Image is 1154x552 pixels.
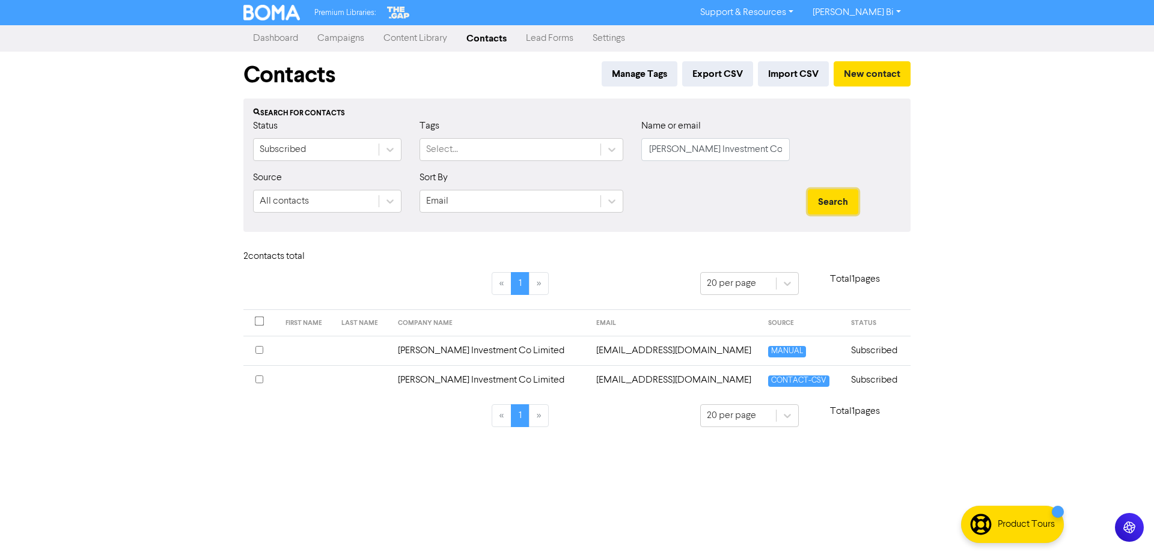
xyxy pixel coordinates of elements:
[260,142,306,157] div: Subscribed
[308,26,374,50] a: Campaigns
[511,404,530,427] a: Page 1 is your current page
[844,310,911,336] th: STATUS
[253,119,278,133] label: Status
[799,272,911,287] p: Total 1 pages
[420,171,448,185] label: Sort By
[799,404,911,419] p: Total 1 pages
[768,346,806,357] span: MANUAL
[511,272,530,295] a: Page 1 is your current page
[641,119,701,133] label: Name or email
[385,5,412,20] img: The Gap
[682,61,753,86] button: Export CSV
[834,61,911,86] button: New contact
[589,310,760,336] th: EMAIL
[426,194,448,208] div: Email
[314,9,376,17] span: Premium Libraries:
[691,3,803,22] a: Support & Resources
[391,310,589,336] th: COMPANY NAME
[253,108,901,119] div: Search for contacts
[374,26,457,50] a: Content Library
[589,365,760,395] td: kaikouramotel@gmail.com
[243,61,335,89] h1: Contacts
[707,408,756,423] div: 20 per page
[420,119,439,133] label: Tags
[583,26,635,50] a: Settings
[1003,422,1154,552] iframe: Chat Widget
[278,310,334,336] th: FIRST NAME
[243,251,340,262] h6: 2 contact s total
[761,310,844,336] th: SOURCE
[758,61,829,86] button: Import CSV
[516,26,583,50] a: Lead Forms
[253,171,282,185] label: Source
[602,61,677,86] button: Manage Tags
[844,365,911,395] td: Subscribed
[243,5,300,20] img: BOMA Logo
[808,189,858,214] button: Search
[243,26,308,50] a: Dashboard
[334,310,390,336] th: LAST NAME
[391,336,589,365] td: [PERSON_NAME] Investment Co Limited
[589,336,760,365] td: chayexu@hotmail.com
[707,276,756,291] div: 20 per page
[260,194,309,208] div: All contacts
[391,365,589,395] td: [PERSON_NAME] Investment Co Limited
[844,336,911,365] td: Subscribed
[426,142,458,157] div: Select...
[803,3,911,22] a: [PERSON_NAME] Bi
[457,26,516,50] a: Contacts
[768,375,829,387] span: CONTACT-CSV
